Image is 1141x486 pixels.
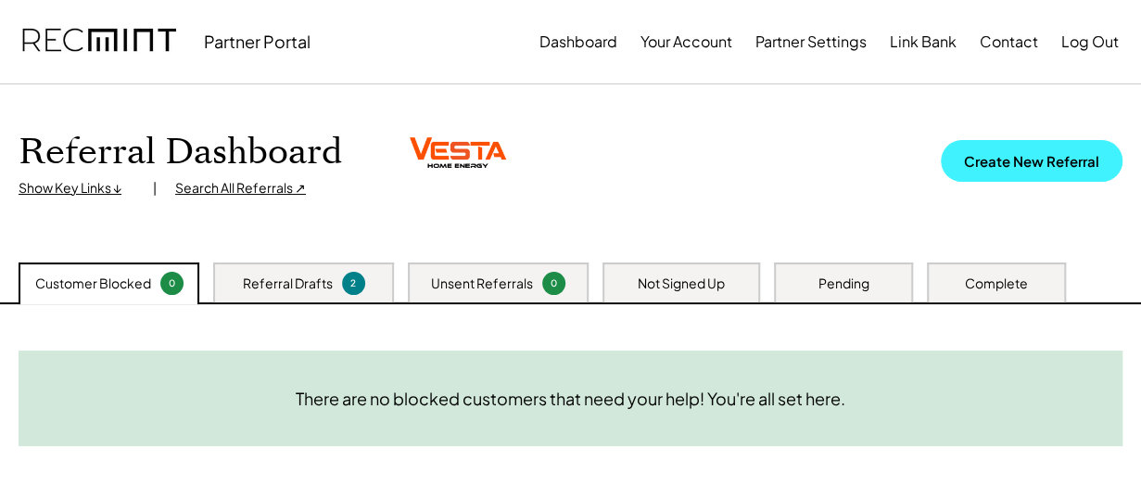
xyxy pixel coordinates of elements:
[163,276,181,290] div: 0
[545,276,563,290] div: 0
[296,388,845,409] div: There are no blocked customers that need your help! You're all set here.
[19,131,342,174] h1: Referral Dashboard
[818,275,869,293] div: Pending
[22,10,176,73] img: recmint-logotype%403x.png
[1061,23,1119,60] button: Log Out
[980,23,1038,60] button: Contact
[941,140,1122,182] button: Create New Referral
[539,23,617,60] button: Dashboard
[407,134,509,170] img: Vesta-logo-padding.webp
[755,23,867,60] button: Partner Settings
[890,23,957,60] button: Link Bank
[243,275,333,293] div: Referral Drafts
[965,275,1028,293] div: Complete
[153,179,157,198] div: |
[638,275,725,293] div: Not Signed Up
[35,275,151,293] div: Customer Blocked
[431,275,533,293] div: Unsent Referrals
[640,23,732,60] button: Your Account
[19,179,134,198] div: Show Key Links ↓
[175,179,306,198] div: Search All Referrals ↗
[345,276,362,290] div: 2
[204,31,311,52] div: Partner Portal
